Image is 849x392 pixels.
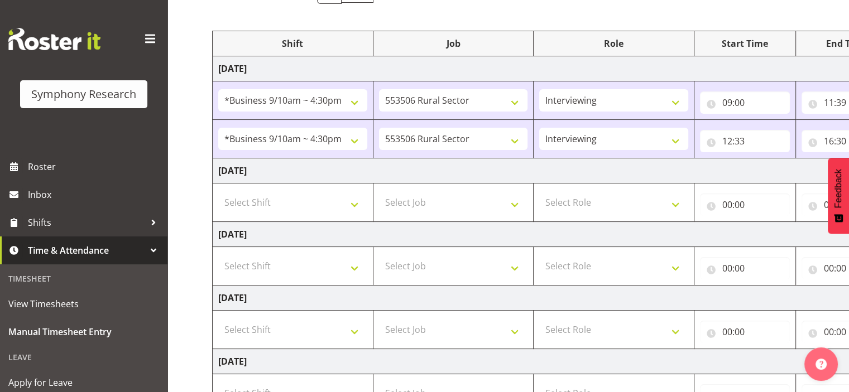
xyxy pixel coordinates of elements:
[379,37,528,50] div: Job
[3,267,165,290] div: Timesheet
[28,242,145,259] span: Time & Attendance
[833,169,843,208] span: Feedback
[700,91,790,114] input: Click to select...
[28,186,162,203] span: Inbox
[816,359,827,370] img: help-xxl-2.png
[700,321,790,343] input: Click to select...
[28,158,162,175] span: Roster
[28,214,145,231] span: Shifts
[3,290,165,318] a: View Timesheets
[218,37,367,50] div: Shift
[8,323,159,340] span: Manual Timesheet Entry
[700,193,790,216] input: Click to select...
[3,318,165,346] a: Manual Timesheet Entry
[3,346,165,369] div: Leave
[539,37,688,50] div: Role
[8,296,159,312] span: View Timesheets
[8,374,159,391] span: Apply for Leave
[700,130,790,152] input: Click to select...
[8,28,100,50] img: Rosterit website logo
[828,158,849,234] button: Feedback - Show survey
[700,257,790,279] input: Click to select...
[31,86,136,103] div: Symphony Research
[700,37,790,50] div: Start Time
